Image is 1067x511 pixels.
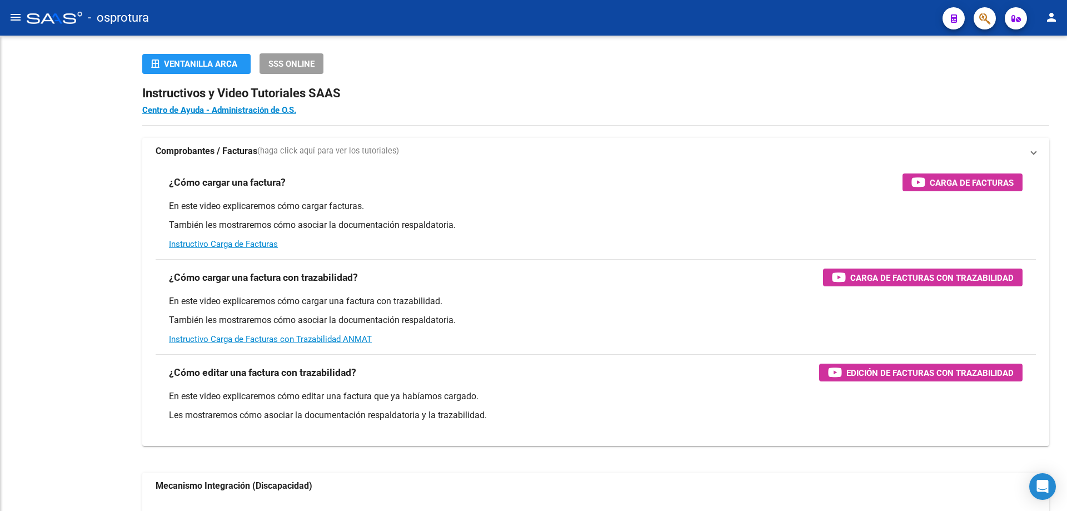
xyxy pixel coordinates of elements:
[169,334,372,344] a: Instructivo Carga de Facturas con Trazabilidad ANMAT
[142,105,296,115] a: Centro de Ayuda - Administración de O.S.
[260,53,323,74] button: SSS ONLINE
[142,54,251,74] button: Ventanilla ARCA
[1045,11,1058,24] mat-icon: person
[823,269,1023,286] button: Carga de Facturas con Trazabilidad
[142,165,1049,446] div: Comprobantes / Facturas(haga click aquí para ver los tutoriales)
[169,175,286,190] h3: ¿Cómo cargar una factura?
[142,473,1049,499] mat-expansion-panel-header: Mecanismo Integración (Discapacidad)
[819,364,1023,381] button: Edición de Facturas con Trazabilidad
[903,173,1023,191] button: Carga de Facturas
[169,365,356,380] h3: ¿Cómo editar una factura con trazabilidad?
[169,219,1023,231] p: También les mostraremos cómo asociar la documentación respaldatoria.
[142,83,1049,104] h2: Instructivos y Video Tutoriales SAAS
[169,239,278,249] a: Instructivo Carga de Facturas
[1029,473,1056,500] div: Open Intercom Messenger
[850,271,1014,285] span: Carga de Facturas con Trazabilidad
[142,138,1049,165] mat-expansion-panel-header: Comprobantes / Facturas(haga click aquí para ver los tutoriales)
[156,480,312,492] strong: Mecanismo Integración (Discapacidad)
[169,390,1023,403] p: En este video explicaremos cómo editar una factura que ya habíamos cargado.
[846,366,1014,380] span: Edición de Facturas con Trazabilidad
[169,270,358,285] h3: ¿Cómo cargar una factura con trazabilidad?
[169,200,1023,212] p: En este video explicaremos cómo cargar facturas.
[257,145,399,157] span: (haga click aquí para ver los tutoriales)
[169,409,1023,421] p: Les mostraremos cómo asociar la documentación respaldatoria y la trazabilidad.
[151,54,242,74] div: Ventanilla ARCA
[156,145,257,157] strong: Comprobantes / Facturas
[9,11,22,24] mat-icon: menu
[930,176,1014,190] span: Carga de Facturas
[169,314,1023,326] p: También les mostraremos cómo asociar la documentación respaldatoria.
[88,6,149,30] span: - osprotura
[169,295,1023,307] p: En este video explicaremos cómo cargar una factura con trazabilidad.
[268,59,315,69] span: SSS ONLINE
